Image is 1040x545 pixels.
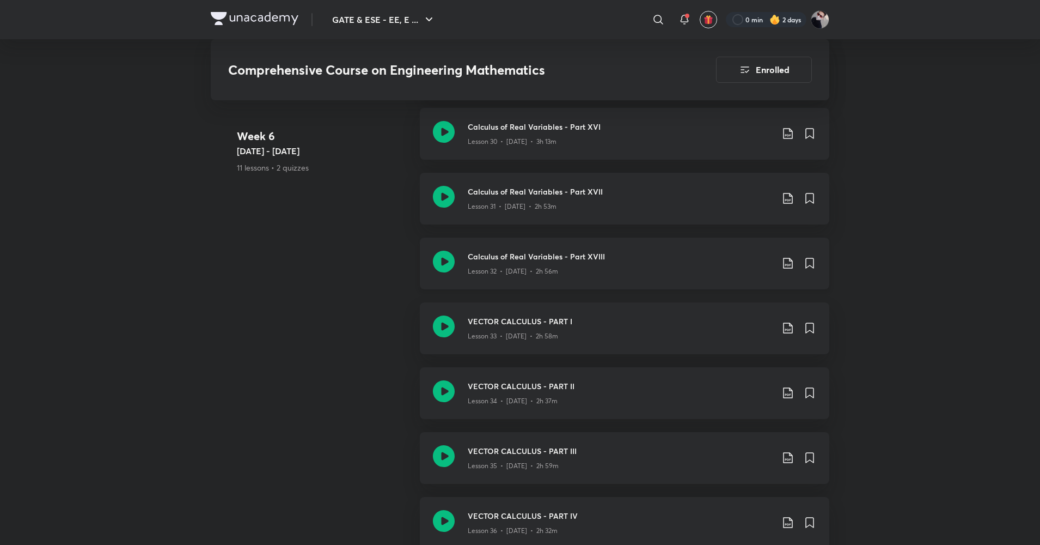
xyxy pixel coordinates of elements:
h3: Calculus of Real Variables - Part XVI [468,121,773,132]
h3: VECTOR CALCULUS - PART II [468,380,773,392]
h3: Calculus of Real Variables - Part XVII [468,186,773,197]
p: Lesson 30 • [DATE] • 3h 13m [468,137,556,147]
p: Lesson 33 • [DATE] • 2h 58m [468,331,558,341]
img: Ashutosh Tripathi [811,10,829,29]
a: Calculus of Real Variables - Part XVIILesson 31 • [DATE] • 2h 53m [420,173,829,238]
a: VECTOR CALCULUS - PART IIILesson 35 • [DATE] • 2h 59m [420,432,829,497]
p: Lesson 36 • [DATE] • 2h 32m [468,526,558,536]
h3: VECTOR CALCULUS - PART I [468,316,773,327]
h3: Calculus of Real Variables - Part XVIII [468,251,773,262]
a: VECTOR CALCULUS - PART IILesson 34 • [DATE] • 2h 37m [420,367,829,432]
button: Enrolled [716,57,812,83]
h3: VECTOR CALCULUS - PART IV [468,510,773,522]
h3: VECTOR CALCULUS - PART III [468,445,773,457]
img: Company Logo [211,12,298,25]
a: Calculus of Real Variables - Part XVILesson 30 • [DATE] • 3h 13m [420,108,829,173]
p: Lesson 31 • [DATE] • 2h 53m [468,202,556,211]
p: Lesson 32 • [DATE] • 2h 56m [468,267,558,276]
p: Lesson 35 • [DATE] • 2h 59m [468,461,559,471]
button: avatar [700,11,717,28]
a: Calculus of Real Variables - Part XVIIILesson 32 • [DATE] • 2h 56m [420,238,829,302]
h3: Comprehensive Course on Engineering Mathematics [228,62,654,78]
h4: Week 6 [237,128,411,144]
button: GATE & ESE - EE, E ... [326,9,442,31]
img: avatar [703,15,713,25]
p: Lesson 34 • [DATE] • 2h 37m [468,396,558,406]
a: Company Logo [211,12,298,28]
p: 11 lessons • 2 quizzes [237,162,411,173]
img: streak [769,14,780,25]
h5: [DATE] - [DATE] [237,144,411,158]
a: VECTOR CALCULUS - PART ILesson 33 • [DATE] • 2h 58m [420,302,829,367]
